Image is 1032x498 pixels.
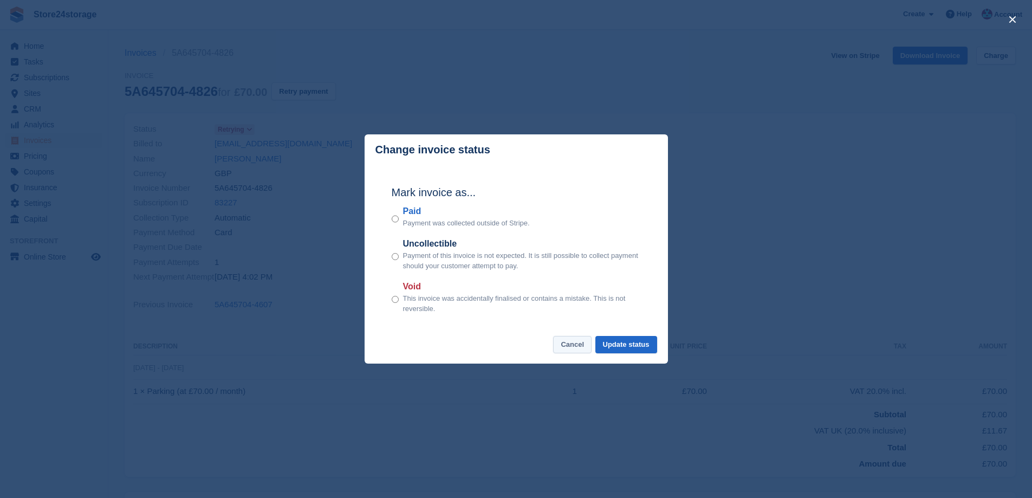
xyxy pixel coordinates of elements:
p: This invoice was accidentally finalised or contains a mistake. This is not reversible. [403,293,641,314]
h2: Mark invoice as... [392,184,641,201]
label: Paid [403,205,530,218]
button: Update status [595,336,657,354]
button: Cancel [553,336,592,354]
label: Uncollectible [403,237,641,250]
p: Payment of this invoice is not expected. It is still possible to collect payment should your cust... [403,250,641,271]
label: Void [403,280,641,293]
button: close [1004,11,1021,28]
p: Payment was collected outside of Stripe. [403,218,530,229]
p: Change invoice status [375,144,490,156]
